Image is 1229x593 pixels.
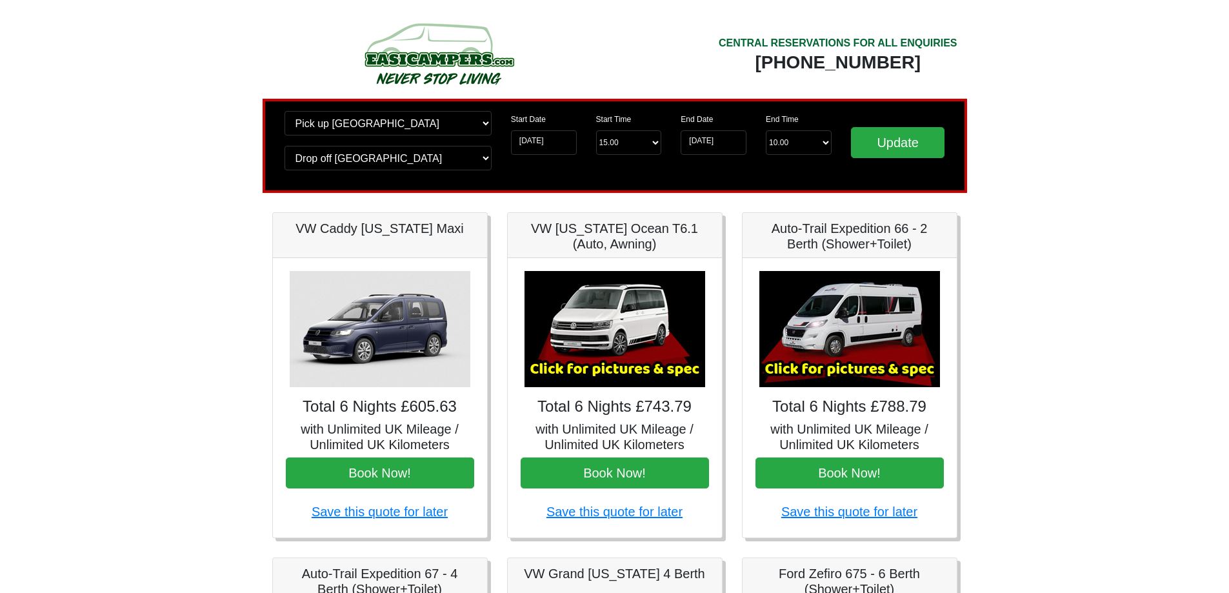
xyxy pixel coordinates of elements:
[546,505,683,519] a: Save this quote for later
[286,397,474,416] h4: Total 6 Nights £605.63
[755,421,944,452] h5: with Unlimited UK Mileage / Unlimited UK Kilometers
[312,505,448,519] a: Save this quote for later
[511,130,577,155] input: Start Date
[511,114,546,125] label: Start Date
[521,221,709,252] h5: VW [US_STATE] Ocean T6.1 (Auto, Awning)
[755,221,944,252] h5: Auto-Trail Expedition 66 - 2 Berth (Shower+Toilet)
[521,421,709,452] h5: with Unlimited UK Mileage / Unlimited UK Kilometers
[851,127,945,158] input: Update
[286,221,474,236] h5: VW Caddy [US_STATE] Maxi
[719,51,957,74] div: [PHONE_NUMBER]
[286,457,474,488] button: Book Now!
[681,114,713,125] label: End Date
[521,566,709,581] h5: VW Grand [US_STATE] 4 Berth
[290,271,470,387] img: VW Caddy California Maxi
[521,457,709,488] button: Book Now!
[521,397,709,416] h4: Total 6 Nights £743.79
[755,457,944,488] button: Book Now!
[316,18,561,89] img: campers-checkout-logo.png
[286,421,474,452] h5: with Unlimited UK Mileage / Unlimited UK Kilometers
[766,114,799,125] label: End Time
[755,397,944,416] h4: Total 6 Nights £788.79
[719,35,957,51] div: CENTRAL RESERVATIONS FOR ALL ENQUIRIES
[681,130,746,155] input: Return Date
[781,505,917,519] a: Save this quote for later
[525,271,705,387] img: VW California Ocean T6.1 (Auto, Awning)
[759,271,940,387] img: Auto-Trail Expedition 66 - 2 Berth (Shower+Toilet)
[596,114,632,125] label: Start Time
